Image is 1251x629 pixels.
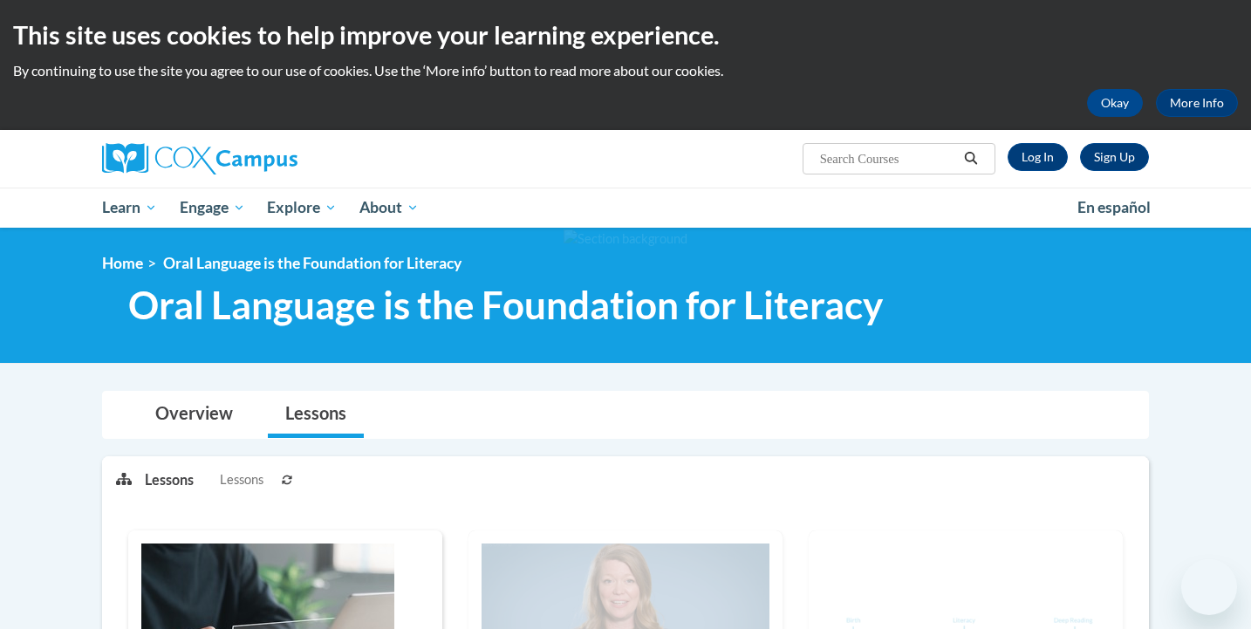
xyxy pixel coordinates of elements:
img: Cox Campus [102,143,297,174]
a: Overview [138,392,250,438]
button: Okay [1087,89,1143,117]
a: Explore [256,188,348,228]
span: Oral Language is the Foundation for Literacy [128,282,883,328]
span: About [359,197,419,218]
div: Main menu [76,188,1175,228]
p: Lessons [145,470,194,489]
a: Learn [91,188,168,228]
span: Explore [267,197,337,218]
a: Cox Campus [102,143,434,174]
a: Register [1080,143,1149,171]
span: Lessons [220,470,263,489]
p: By continuing to use the site you agree to our use of cookies. Use the ‘More info’ button to read... [13,61,1238,80]
button: Search [958,148,984,169]
span: Learn [102,197,157,218]
span: En español [1077,198,1151,216]
a: Lessons [268,392,364,438]
input: Search Courses [818,148,958,169]
a: More Info [1156,89,1238,117]
a: Log In [1008,143,1068,171]
a: En español [1066,189,1162,226]
a: Engage [168,188,256,228]
img: Section background [564,229,687,249]
a: Home [102,254,143,272]
span: Engage [180,197,245,218]
a: About [348,188,430,228]
iframe: Button to launch messaging window [1181,559,1237,615]
h2: This site uses cookies to help improve your learning experience. [13,17,1238,52]
span: Oral Language is the Foundation for Literacy [163,254,461,272]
